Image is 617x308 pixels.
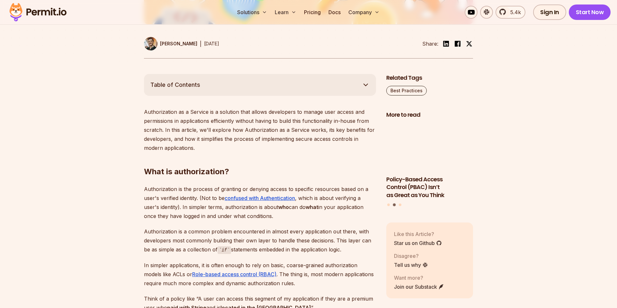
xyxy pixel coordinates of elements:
[393,203,396,206] button: Go to slide 2
[306,204,318,210] strong: what
[272,6,299,19] button: Learn
[506,8,521,16] span: 5.4k
[533,5,566,20] a: Sign In
[160,41,197,47] p: [PERSON_NAME]
[394,283,444,291] a: Join our Substack
[204,41,219,46] time: [DATE]
[386,111,473,119] h2: More to read
[200,40,201,48] div: |
[144,227,376,254] p: Authorization is a common problem encountered in almost every application out there, with develop...
[301,6,323,19] a: Pricing
[387,204,390,206] button: Go to slide 1
[386,123,473,172] img: Policy-Based Access Control (PBAC) Isn’t as Great as You Think
[218,246,231,254] code: if
[394,274,444,282] p: Want more?
[386,123,473,207] div: Posts
[6,1,69,23] img: Permit logo
[386,176,473,199] h3: Policy-Based Access Control (PBAC) Isn’t as Great as You Think
[150,80,200,89] span: Table of Contents
[394,239,442,247] a: Star us on Github
[144,74,376,96] button: Table of Contents
[496,6,525,19] a: 5.4k
[144,141,376,177] h2: What is authorization?
[144,37,197,50] a: [PERSON_NAME]
[394,252,428,260] p: Disagree?
[454,40,461,48] img: facebook
[399,204,401,206] button: Go to slide 3
[144,185,376,221] p: Authorization is the process of granting or denying access to specific resources based on a user'...
[442,40,450,48] img: linkedin
[394,261,428,269] a: Tell us why
[278,204,289,210] strong: who
[394,230,442,238] p: Like this Article?
[192,271,276,277] a: Role-based access control (RBAC)
[144,261,376,288] p: In simpler applications, it is often enough to rely on basic, coarse-grained authorization models...
[235,6,270,19] button: Solutions
[386,74,473,82] h2: Related Tags
[225,195,295,201] a: confused with Authentication
[144,37,157,50] img: Daniel Bass
[466,41,472,47] img: twitter
[386,123,473,199] li: 2 of 3
[422,40,438,48] li: Share:
[346,6,382,19] button: Company
[569,5,611,20] a: Start Now
[144,107,376,152] p: Authorization as a Service is a solution that allows developers to manage user access and permiss...
[386,86,427,95] a: Best Practices
[326,6,343,19] a: Docs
